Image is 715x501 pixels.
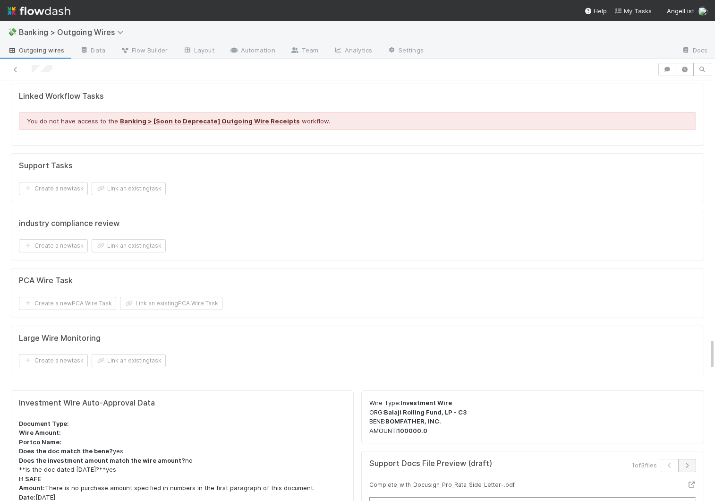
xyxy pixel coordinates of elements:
[113,43,175,59] a: Flow Builder
[19,297,116,310] button: Create a newPCA Wire Task
[397,427,427,434] strong: 100000.0
[19,493,35,501] strong: Date:
[19,429,61,436] strong: Wire Amount:
[92,354,166,367] button: Link an existingtask
[72,43,112,59] a: Data
[584,6,607,16] div: Help
[369,481,515,488] small: Complete_with_Docusign_Pro_Rata_Side_Letter-.pdf
[19,92,696,101] h5: Linked Workflow Tasks
[19,27,128,37] span: Banking > Outgoing Wires
[19,239,88,252] button: Create a newtask
[92,239,166,252] button: Link an existingtask
[614,7,652,15] span: My Tasks
[369,398,696,435] p: Wire Type: ORG: BENE: AMOUNT:
[19,182,88,195] button: Create a newtask
[614,6,652,16] a: My Tasks
[19,354,88,367] button: Create a newtask
[19,334,101,343] h5: Large Wire Monitoring
[8,28,17,36] span: 💸
[632,460,657,470] span: 1 of 3 files
[120,297,222,310] button: Link an existingPCA Wire Task
[19,276,73,285] h5: PCA Wire Task
[19,161,73,171] h5: Support Tasks
[369,459,492,468] h5: Support Docs File Preview (draft)
[380,43,431,59] a: Settings
[8,45,64,55] span: Outgoing wires
[120,117,300,125] a: Banking > [Soon to Deprecate] Outgoing Wire Receipts
[384,408,467,416] strong: Balaji Rolling Fund, LP - C3
[19,457,185,464] strong: Does the investment amount match the wire amount?
[175,43,222,59] a: Layout
[19,219,119,228] h5: industry compliance review
[92,182,166,195] button: Link an existingtask
[385,417,441,425] strong: BOMFATHER, INC.
[19,112,696,130] div: You do not have access to the workflow.
[8,3,70,19] img: logo-inverted-e16ddd16eac7371096b0.svg
[400,399,452,406] strong: Investment Wire
[120,45,168,55] span: Flow Builder
[19,420,69,427] strong: Document Type:
[698,7,707,16] img: avatar_5d1523cf-d377-42ee-9d1c-1d238f0f126b.png
[674,43,715,59] a: Docs
[19,475,45,492] strong: If SAFE Amount:
[19,447,113,455] strong: Does the doc match the bene?
[19,438,61,446] strong: Portco Name:
[667,7,694,15] span: AngelList
[326,43,380,59] a: Analytics
[222,43,283,59] a: Automation
[19,398,346,408] h5: Investment Wire Auto-Approval Data
[283,43,326,59] a: Team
